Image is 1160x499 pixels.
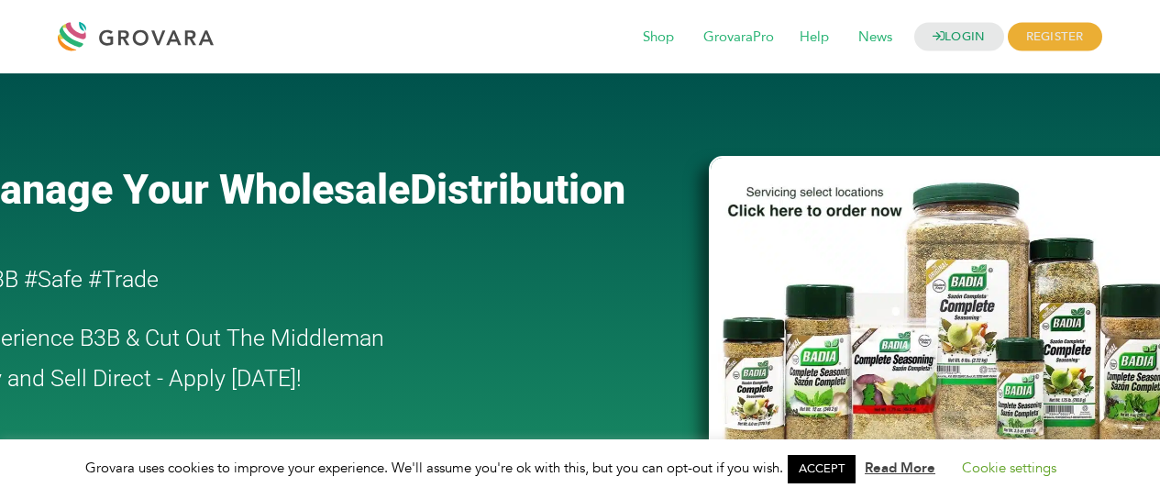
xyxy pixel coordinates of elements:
a: Shop [630,28,687,48]
span: Shop [630,20,687,55]
span: Distribution [410,165,625,214]
a: News [845,28,905,48]
a: LOGIN [914,23,1004,51]
a: Cookie settings [962,459,1056,477]
span: Help [787,20,842,55]
span: GrovaraPro [690,20,787,55]
a: GrovaraPro [690,28,787,48]
span: News [845,20,905,55]
span: Grovara uses cookies to improve your experience. We'll assume you're ok with this, but you can op... [85,459,1075,477]
span: REGISTER [1008,23,1102,51]
a: Help [787,28,842,48]
a: ACCEPT [788,455,856,483]
a: Read More [865,459,935,477]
